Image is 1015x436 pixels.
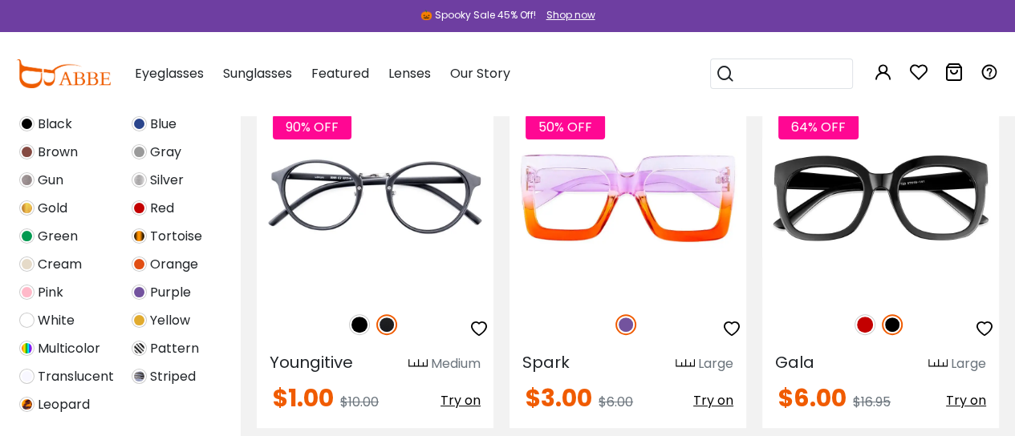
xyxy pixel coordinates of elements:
span: $16.95 [853,393,891,411]
span: Silver [150,171,184,190]
span: Sunglasses [223,64,292,83]
img: Tortoise [132,228,147,244]
img: Purple [615,314,636,335]
span: Lenses [388,64,431,83]
span: Gold [38,199,67,218]
div: Shop now [546,8,595,22]
span: Eyeglasses [135,64,204,83]
span: 64% OFF [778,115,859,139]
span: Youngitive [270,351,353,373]
span: Striped [150,367,196,386]
img: Green [19,228,35,244]
span: Green [38,227,78,246]
span: Try on [946,391,986,410]
img: Pattern [132,341,147,356]
img: Black [882,314,903,335]
img: Red [855,314,875,335]
img: Black [19,116,35,131]
img: Black [349,314,370,335]
img: Red [132,200,147,216]
span: $3.00 [526,381,592,415]
span: Try on [441,391,481,410]
span: Black [38,115,72,134]
span: $6.00 [599,393,633,411]
span: Yellow [150,311,190,330]
span: Gala [775,351,814,373]
img: Black Gala - Plastic ,Universal Bridge Fit [762,99,999,297]
div: Medium [431,354,481,373]
img: Orange [132,256,147,272]
span: Tortoise [150,227,202,246]
img: Multicolor [19,341,35,356]
button: Try on [441,386,481,415]
span: Pattern [150,339,199,358]
span: Purple [150,283,191,302]
img: Translucent [19,369,35,384]
span: Spark [522,351,570,373]
span: Cream [38,255,82,274]
div: Large [698,354,733,373]
img: abbeglasses.com [16,59,111,88]
div: 🎃 Spooky Sale 45% Off! [420,8,536,22]
span: Red [150,199,174,218]
img: Gun [19,172,35,188]
img: Striped [132,369,147,384]
span: Gun [38,171,63,190]
span: Blue [150,115,177,134]
span: 50% OFF [526,115,605,139]
span: Our Story [450,64,510,83]
img: size ruler [676,358,695,370]
a: Shop now [538,8,595,22]
img: Purple [132,285,147,300]
img: size ruler [408,358,428,370]
img: Cream [19,256,35,272]
img: Matte Black [376,314,397,335]
span: Pink [38,283,63,302]
span: Brown [38,143,78,162]
img: Silver [132,172,147,188]
span: Try on [693,391,733,410]
span: Featured [311,64,369,83]
img: Leopard [19,397,35,412]
img: Blue [132,116,147,131]
span: Translucent [38,367,114,386]
span: Orange [150,255,198,274]
img: Brown [19,144,35,159]
span: Multicolor [38,339,100,358]
img: White [19,313,35,328]
img: size ruler [928,358,948,370]
div: Large [951,354,986,373]
span: $6.00 [778,381,847,415]
img: Gold [19,200,35,216]
img: Pink [19,285,35,300]
span: White [38,311,75,330]
span: $1.00 [273,381,334,415]
span: $10.00 [340,393,379,411]
button: Try on [693,386,733,415]
span: 90% OFF [273,115,351,139]
img: Gray [132,144,147,159]
img: Matte-black Youngitive - Plastic ,Adjust Nose Pads [257,99,493,297]
img: Purple Spark - Plastic ,Universal Bridge Fit [510,99,746,297]
span: Leopard [38,395,90,414]
img: Yellow [132,313,147,328]
button: Try on [946,386,986,415]
span: Gray [150,143,181,162]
